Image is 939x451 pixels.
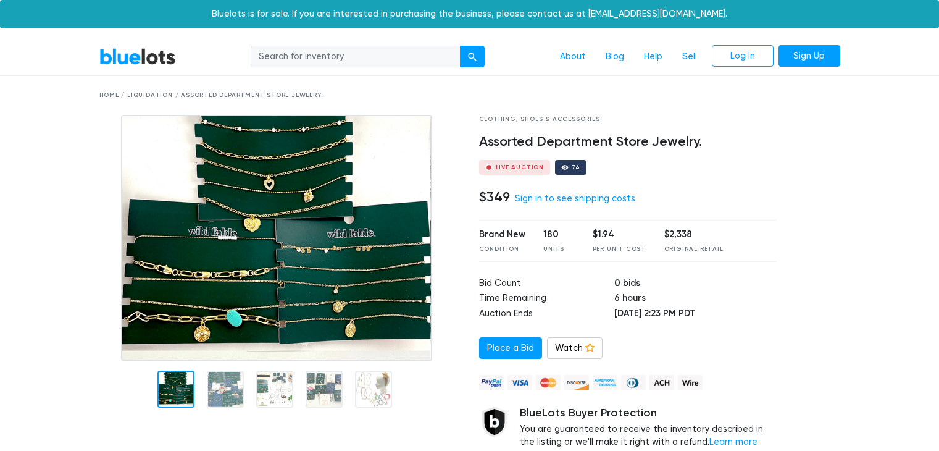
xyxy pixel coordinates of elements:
[547,337,603,360] a: Watch
[593,245,646,254] div: Per Unit Cost
[121,115,432,361] img: d59581cd-0732-40c5-93e2-2096bd4b56b1-1747236663.png
[479,307,614,322] td: Auction Ends
[593,375,617,390] img: american_express-ae2a9f97a040b4b41f6397f7637041a5861d5f99d0716c09922aba4e24c8547d.png
[479,189,510,205] h4: $349
[479,337,542,360] a: Place a Bid
[621,375,646,390] img: diners_club-c48f30131b33b1bb0e5d0e2dbd43a8bea4cb12cb2961413e2f4250e06c020426.png
[496,164,545,171] div: Live Auction
[614,292,777,307] td: 6 hours
[99,91,840,100] div: Home / Liquidation / Assorted Department Store Jewelry.
[564,375,589,390] img: discover-82be18ecfda2d062aad2762c1ca80e2d36a4073d45c9e0ffae68cd515fbd3d32.png
[672,45,707,69] a: Sell
[99,48,176,65] a: BlueLots
[550,45,596,69] a: About
[479,292,614,307] td: Time Remaining
[536,375,561,390] img: mastercard-42073d1d8d11d6635de4c079ffdb20a4f30a903dc55d1612383a1b395dd17f39.png
[520,407,777,420] h5: BlueLots Buyer Protection
[543,245,574,254] div: Units
[712,45,774,67] a: Log In
[479,375,504,390] img: paypal_credit-80455e56f6e1299e8d57f40c0dcee7b8cd4ae79b9eccbfc37e2480457ba36de9.png
[515,193,635,204] a: Sign in to see shipping costs
[543,228,574,242] div: 180
[479,407,510,437] img: buyer_protection_shield-3b65640a83011c7d3ede35a8e5a80bfdfaa6a97447f0071c1475b91a4b0b3d01.png
[479,134,777,150] h4: Assorted Department Store Jewelry.
[520,407,777,449] div: You are guaranteed to receive the inventory described in the listing or we'll make it right with ...
[709,437,757,447] a: Learn more
[479,277,614,292] td: Bid Count
[251,46,461,68] input: Search for inventory
[634,45,672,69] a: Help
[593,228,646,242] div: $1.94
[479,115,777,124] div: Clothing, Shoes & Accessories
[596,45,634,69] a: Blog
[649,375,674,390] img: ach-b7992fed28a4f97f893c574229be66187b9afb3f1a8d16a4691d3d3140a8ab00.png
[614,307,777,322] td: [DATE] 2:23 PM PDT
[778,45,840,67] a: Sign Up
[664,228,724,242] div: $2,338
[614,277,777,292] td: 0 bids
[664,245,724,254] div: Original Retail
[507,375,532,390] img: visa-79caf175f036a155110d1892330093d4c38f53c55c9ec9e2c3a54a56571784bb.png
[678,375,703,390] img: wire-908396882fe19aaaffefbd8e17b12f2f29708bd78693273c0e28e3a24408487f.png
[572,164,580,171] div: 74
[479,245,525,254] div: Condition
[479,228,525,242] div: Brand New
